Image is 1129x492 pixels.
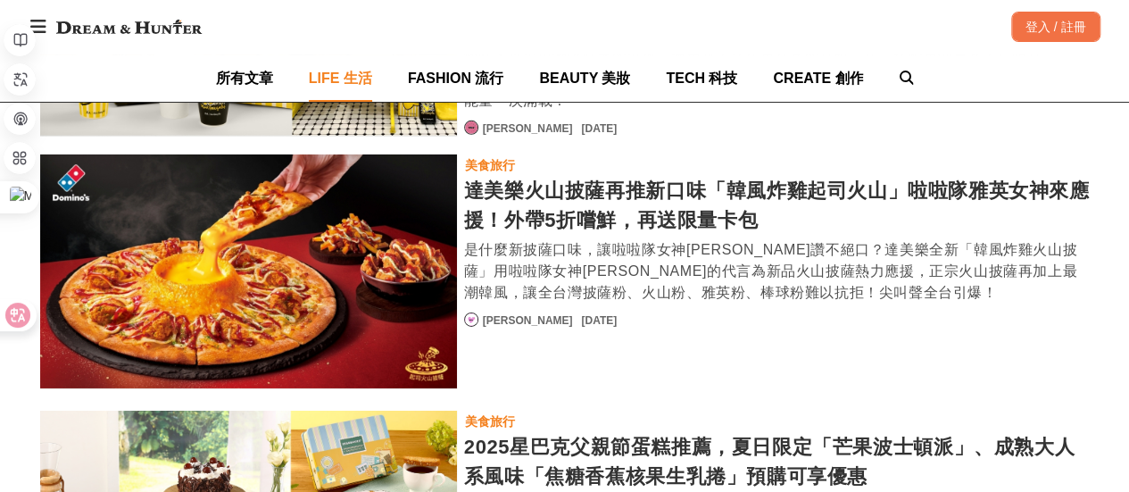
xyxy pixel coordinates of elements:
a: 美食旅行 [464,411,516,432]
a: CREATE 創作 [773,54,863,102]
span: BEAUTY 美妝 [539,71,630,86]
a: 達美樂火山披薩再推新口味「韓風炸雞起司火山」啦啦隊雅英女神來應援！外帶5折嚐鮮，再送限量卡包 [40,154,457,389]
a: FASHION 流行 [408,54,504,102]
img: Avatar [465,313,477,326]
div: 達美樂火山披薩再推新口味「韓風炸雞起司火山」啦啦隊雅英女神來應援！外帶5折嚐鮮，再送限量卡包 [464,176,1090,235]
div: [DATE] [581,121,617,137]
div: 2025星巴克父親節蛋糕推薦，夏日限定「芒果波士頓派」、成熟大人系風味「焦糖香蕉核果生乳捲」預購可享優惠 [464,432,1090,491]
a: Avatar [464,313,478,327]
div: 登入 / 註冊 [1011,12,1100,42]
a: 美食旅行 [464,154,516,176]
a: BEAUTY 美妝 [539,54,630,102]
div: 美食旅行 [465,412,515,431]
span: CREATE 創作 [773,71,863,86]
div: [DATE] [581,313,617,329]
span: FASHION 流行 [408,71,504,86]
a: [PERSON_NAME] [483,121,573,137]
a: [PERSON_NAME] [483,313,573,329]
a: 所有文章 [216,54,273,102]
span: TECH 科技 [666,71,737,86]
div: 美食旅行 [465,155,515,175]
a: TECH 科技 [666,54,737,102]
img: Avatar [465,121,477,134]
img: Dream & Hunter [47,11,211,43]
a: LIFE 生活 [309,54,372,102]
span: LIFE 生活 [309,71,372,86]
a: 達美樂火山披薩再推新口味「韓風炸雞起司火山」啦啦隊雅英女神來應援！外帶5折嚐鮮，再送限量卡包是什麼新披薩口味，讓啦啦隊女神[PERSON_NAME]讚不絕口？達美樂全新「韓風炸雞火山披薩」用啦啦... [464,176,1090,304]
div: 是什麼新披薩口味，讓啦啦隊女神[PERSON_NAME]讚不絕口？達美樂全新「韓風炸雞火山披薩」用啦啦隊女神[PERSON_NAME]的代言為新品火山披薩熱力應援，正宗火山披薩再加上最潮韓風，讓... [464,239,1090,304]
a: Avatar [464,121,478,135]
span: 所有文章 [216,71,273,86]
